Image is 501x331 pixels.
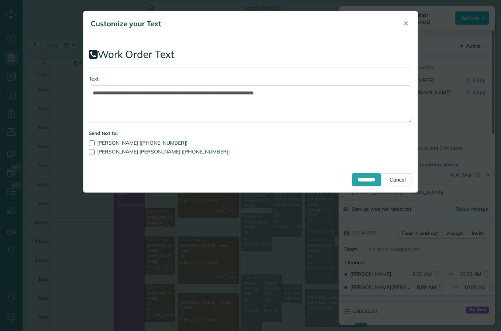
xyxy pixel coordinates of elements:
h5: Customize your Text [91,19,393,29]
span: [PERSON_NAME] ([PHONE_NUMBER]) [97,140,188,146]
h2: Work Order Text [89,49,412,60]
strong: Send text to: [89,130,118,136]
label: Text [89,75,412,82]
a: Cancel [384,173,411,186]
span: [PERSON_NAME] [PERSON_NAME] ([PHONE_NUMBER]) [97,148,230,155]
span: ✕ [403,19,409,28]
